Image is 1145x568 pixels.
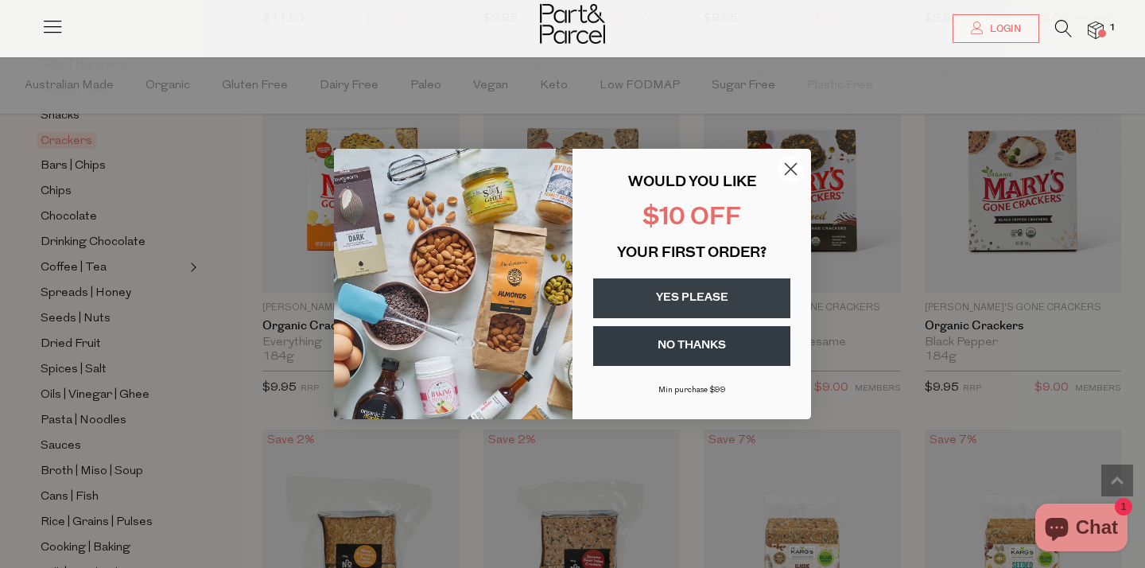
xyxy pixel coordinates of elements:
span: YOUR FIRST ORDER? [617,247,767,261]
img: Part&Parcel [540,4,605,44]
span: $10 OFF [642,206,741,231]
button: YES PLEASE [593,278,790,318]
span: 1 [1105,21,1120,35]
inbox-online-store-chat: Shopify online store chat [1030,504,1132,555]
button: NO THANKS [593,326,790,366]
span: Min purchase $99 [658,386,726,395]
span: Login [986,22,1021,36]
span: WOULD YOU LIKE [628,176,756,190]
button: Close dialog [777,155,805,183]
img: 43fba0fb-7538-40bc-babb-ffb1a4d097bc.jpeg [334,149,572,419]
a: 1 [1088,21,1104,38]
a: Login [953,14,1039,43]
